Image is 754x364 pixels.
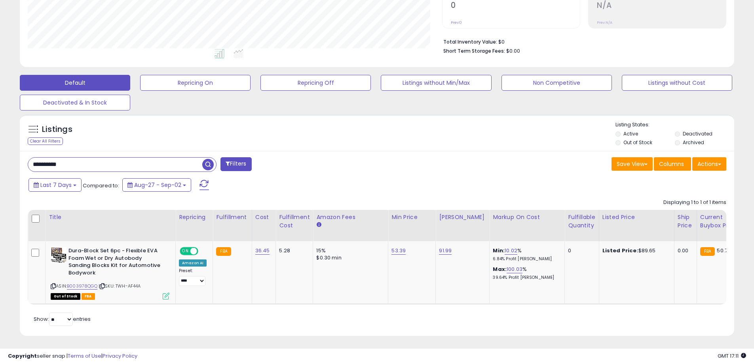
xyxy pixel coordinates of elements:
div: 15% [316,247,382,254]
button: Last 7 Days [28,178,82,192]
a: 100.03 [507,265,522,273]
b: Total Inventory Value: [443,38,497,45]
a: 91.99 [439,247,452,255]
b: Max: [493,265,507,273]
span: OFF [197,248,210,255]
span: FBA [82,293,95,300]
li: $0 [443,36,720,46]
b: Dura-Block Set 6pc - Flexible EVA Foam Wet or Dry Autobody Sanding Blocks Kit for Automotive Body... [68,247,165,278]
span: Show: entries [34,315,91,323]
label: Deactivated [683,130,712,137]
span: 50.77 [717,247,730,254]
div: 5.28 [279,247,307,254]
strong: Copyright [8,352,37,360]
div: Ship Price [678,213,693,230]
div: 0 [568,247,593,254]
b: Min: [493,247,505,254]
label: Active [623,130,638,137]
button: Aug-27 - Sep-02 [122,178,191,192]
label: Out of Stock [623,139,652,146]
div: Clear All Filters [28,137,63,145]
button: Listings without Cost [622,75,732,91]
button: Repricing On [140,75,251,91]
a: B003978QGQ [67,283,97,290]
small: Prev: N/A [597,20,612,25]
p: Listing States: [615,121,734,129]
div: 0.00 [678,247,691,254]
div: Current Buybox Price [700,213,741,230]
span: All listings that are currently out of stock and unavailable for purchase on Amazon [51,293,80,300]
th: The percentage added to the cost of goods (COGS) that forms the calculator for Min & Max prices. [490,210,565,241]
div: Amazon Fees [316,213,385,221]
span: Aug-27 - Sep-02 [134,181,181,189]
small: Amazon Fees. [316,221,321,229]
div: Preset: [179,268,207,286]
div: $0.30 min [316,254,382,261]
div: Repricing [179,213,209,221]
small: Prev: 0 [451,20,462,25]
span: | SKU: TWH-AF44A [99,283,141,289]
div: Amazon AI [179,259,207,267]
button: Listings without Min/Max [381,75,491,91]
button: Default [20,75,130,91]
a: 10.02 [505,247,517,255]
div: % [493,247,558,262]
p: 6.84% Profit [PERSON_NAME] [493,256,558,262]
div: Fulfillment Cost [279,213,310,230]
p: 39.64% Profit [PERSON_NAME] [493,275,558,280]
div: % [493,266,558,280]
button: Deactivated & In Stock [20,95,130,111]
span: 2025-09-11 17:11 GMT [718,352,746,360]
a: Privacy Policy [103,352,137,360]
button: Actions [692,157,726,171]
div: Displaying 1 to 1 of 1 items [663,199,726,206]
span: ON [180,248,190,255]
b: Short Term Storage Fees: [443,48,505,54]
button: Filters [220,157,251,171]
div: Listed Price [602,213,671,221]
button: Repricing Off [260,75,371,91]
label: Archived [683,139,704,146]
div: Markup on Cost [493,213,561,221]
a: Terms of Use [68,352,101,360]
button: Columns [654,157,691,171]
span: Last 7 Days [40,181,72,189]
div: Title [49,213,172,221]
div: Cost [255,213,273,221]
h2: N/A [597,1,726,11]
div: ASIN: [51,247,169,299]
button: Save View [612,157,653,171]
div: [PERSON_NAME] [439,213,486,221]
img: 61IbjDg00ZL._SL40_.jpg [51,247,66,263]
div: seller snap | | [8,353,137,360]
div: Fulfillable Quantity [568,213,595,230]
span: $0.00 [506,47,520,55]
span: Columns [659,160,684,168]
div: Fulfillment [216,213,248,221]
h5: Listings [42,124,72,135]
span: Compared to: [83,182,119,189]
small: FBA [216,247,231,256]
div: Min Price [391,213,432,221]
a: 53.39 [391,247,406,255]
b: Listed Price: [602,247,638,254]
a: 36.45 [255,247,270,255]
button: Non Competitive [501,75,612,91]
div: $89.65 [602,247,668,254]
h2: 0 [451,1,580,11]
small: FBA [700,247,715,256]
